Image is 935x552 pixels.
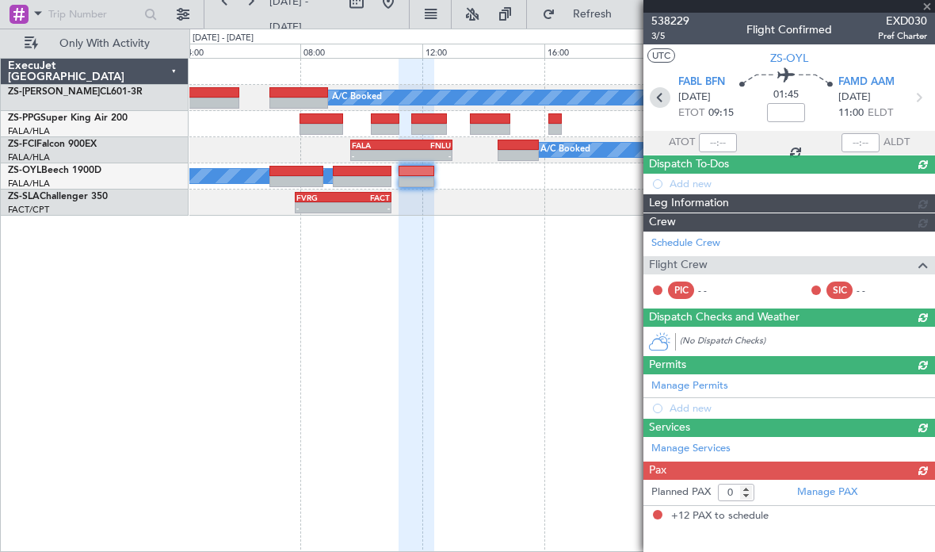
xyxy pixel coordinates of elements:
[179,44,301,58] div: 04:00
[838,75,895,90] span: FAMD AAM
[352,151,401,160] div: -
[8,151,50,163] a: FALA/HLA
[651,13,689,29] span: 538229
[352,140,401,150] div: FALA
[746,21,832,38] div: Flight Confirmed
[8,87,100,97] span: ZS-[PERSON_NAME]
[296,193,343,202] div: FVRG
[559,9,625,20] span: Refresh
[402,140,451,150] div: FNLU
[678,90,711,105] span: [DATE]
[838,105,864,121] span: 11:00
[838,90,871,105] span: [DATE]
[651,29,689,43] span: 3/5
[402,151,451,160] div: -
[540,138,590,162] div: A/C Booked
[544,44,666,58] div: 16:00
[678,75,725,90] span: FABL BFN
[770,50,808,67] span: ZS-OYL
[535,2,630,27] button: Refresh
[41,38,167,49] span: Only With Activity
[8,178,50,190] a: FALA/HLA
[878,29,927,43] span: Pref Charter
[8,87,143,97] a: ZS-[PERSON_NAME]CL601-3R
[17,31,172,56] button: Only With Activity
[343,193,390,202] div: FACT
[8,125,50,137] a: FALA/HLA
[8,166,41,175] span: ZS-OYL
[8,192,108,201] a: ZS-SLAChallenger 350
[8,166,101,175] a: ZS-OYLBeech 1900D
[8,140,97,149] a: ZS-FCIFalcon 900EX
[8,113,128,123] a: ZS-PPGSuper King Air 200
[647,48,675,63] button: UTC
[296,203,343,213] div: -
[332,86,382,109] div: A/C Booked
[878,13,927,29] span: EXD030
[773,87,799,103] span: 01:45
[883,135,910,151] span: ALDT
[422,44,544,58] div: 12:00
[708,105,734,121] span: 09:15
[193,32,254,45] div: [DATE] - [DATE]
[868,105,893,121] span: ELDT
[300,44,422,58] div: 08:00
[343,203,390,213] div: -
[8,192,40,201] span: ZS-SLA
[48,2,139,26] input: Trip Number
[8,204,49,216] a: FACT/CPT
[669,135,695,151] span: ATOT
[8,140,36,149] span: ZS-FCI
[8,113,40,123] span: ZS-PPG
[678,105,704,121] span: ETOT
